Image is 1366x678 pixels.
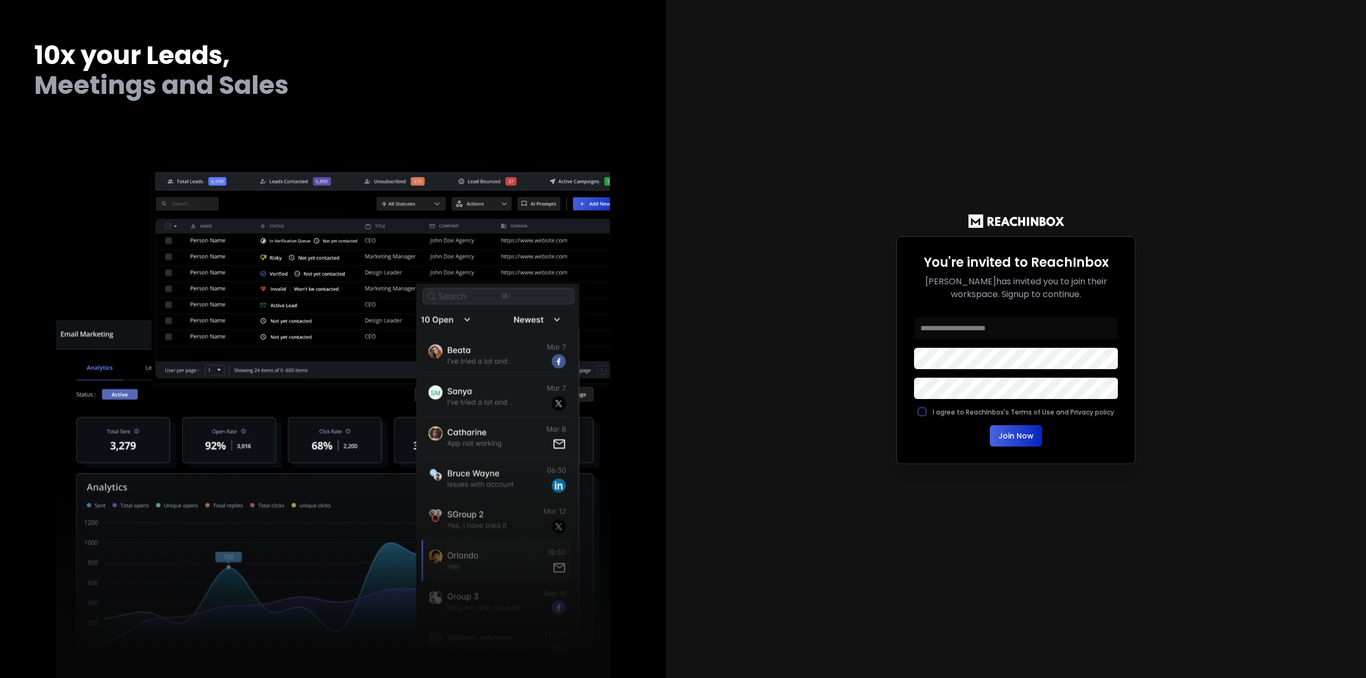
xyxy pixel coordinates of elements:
[933,408,1114,417] label: I agree to ReachInbox's Terms of Use and Privacy policy
[34,73,632,98] h2: Meetings and Sales
[914,254,1118,271] h2: You're invited to ReachInbox
[34,43,632,68] h1: 10x your Leads,
[914,275,1118,301] p: [PERSON_NAME] has invited you to join their workspace. Signup to continue.
[990,425,1042,446] button: Join Now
